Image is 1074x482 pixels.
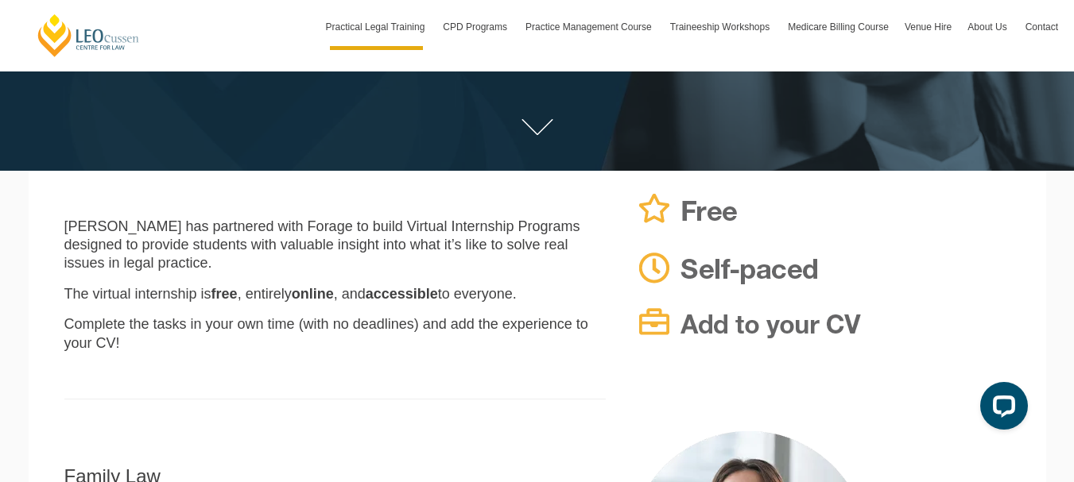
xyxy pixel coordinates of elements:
[435,4,518,50] a: CPD Programs
[960,4,1017,50] a: About Us
[292,286,334,302] strong: online
[897,4,960,50] a: Venue Hire
[1018,4,1066,50] a: Contact
[318,4,436,50] a: Practical Legal Training
[64,315,607,353] p: Complete the tasks in your own time (with no deadlines) and add the experience to your CV!
[36,13,142,58] a: [PERSON_NAME] Centre for Law
[366,286,438,302] strong: accessible
[64,218,607,273] p: [PERSON_NAME] has partnered with Forage to build Virtual Internship Programs designed to provide ...
[967,376,1034,442] iframe: LiveChat chat widget
[780,4,897,50] a: Medicare Billing Course
[518,4,662,50] a: Practice Management Course
[211,286,238,302] strong: free
[662,4,780,50] a: Traineeship Workshops
[64,285,607,303] p: The virtual internship is , entirely , and to everyone.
